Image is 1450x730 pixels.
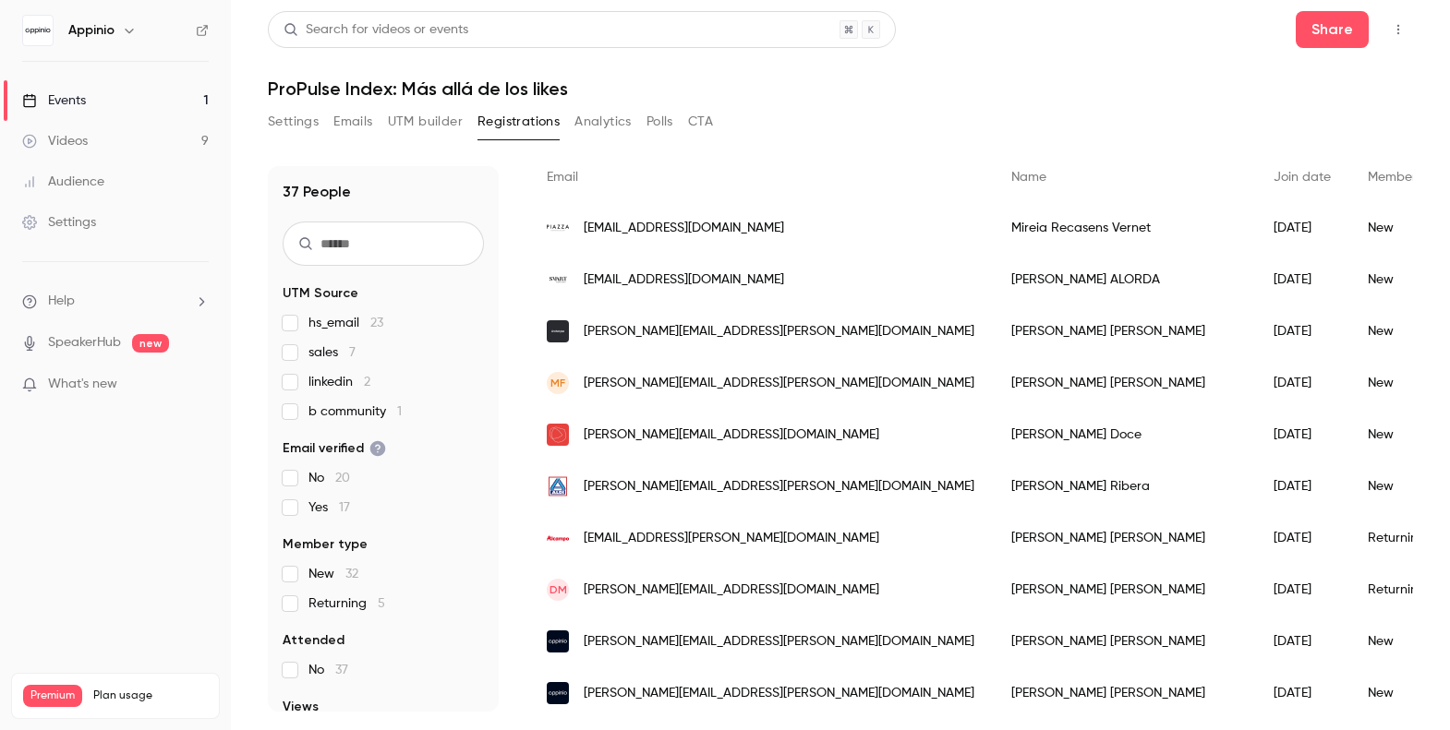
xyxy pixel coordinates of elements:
span: new [132,334,169,353]
span: [PERSON_NAME][EMAIL_ADDRESS][DOMAIN_NAME] [584,425,879,445]
span: 20 [335,472,350,485]
span: Email [547,171,578,184]
button: Polls [646,107,673,137]
div: [DATE] [1255,202,1349,254]
span: 23 [370,317,383,329]
span: [EMAIL_ADDRESS][DOMAIN_NAME] [584,219,784,238]
div: [DATE] [1255,461,1349,512]
span: [PERSON_NAME][EMAIL_ADDRESS][PERSON_NAME][DOMAIN_NAME] [584,477,974,497]
div: [PERSON_NAME] Doce [993,409,1255,461]
span: Member type [283,535,368,554]
div: [DATE] [1255,357,1349,409]
li: help-dropdown-opener [22,292,209,311]
span: [EMAIL_ADDRESS][DOMAIN_NAME] [584,270,784,290]
span: 2 [364,376,370,389]
div: [PERSON_NAME] [PERSON_NAME] [993,357,1255,409]
img: Appinio [23,16,53,45]
span: Plan usage [93,688,208,703]
div: [DATE] [1255,305,1349,357]
span: MF [550,375,565,391]
span: 37 [335,664,348,676]
span: No [308,469,350,487]
h6: Appinio [68,21,115,40]
div: [PERSON_NAME] Ribera [993,461,1255,512]
div: [DATE] [1255,564,1349,616]
div: [PERSON_NAME] [PERSON_NAME] [993,564,1255,616]
button: Share [1296,11,1369,48]
img: letsbesmart.es [547,269,569,291]
img: archetype.co [547,320,569,342]
span: New [308,565,358,583]
img: piazzacomunicacion.com [547,217,569,239]
div: [PERSON_NAME] [PERSON_NAME] [993,667,1255,719]
iframe: Noticeable Trigger [187,377,209,393]
div: [PERSON_NAME] ALORDA [993,254,1255,305]
div: [PERSON_NAME] [PERSON_NAME] [993,616,1255,667]
div: Settings [22,213,96,232]
div: Mireia Recasens Vernet [993,202,1255,254]
span: Name [1011,171,1046,184]
img: evercom.es [547,424,569,446]
div: [PERSON_NAME] [PERSON_NAME] [993,305,1255,357]
img: alcampo.es [547,534,569,543]
span: b community [308,402,402,421]
div: Events [22,91,86,110]
span: Premium [23,685,82,707]
span: [EMAIL_ADDRESS][PERSON_NAME][DOMAIN_NAME] [584,529,879,548]
div: [DATE] [1255,409,1349,461]
span: 5 [378,597,385,610]
div: Search for videos or events [284,20,468,40]
span: What's new [48,375,117,394]
button: UTM builder [388,107,463,137]
button: Analytics [574,107,632,137]
button: Registrations [477,107,560,137]
span: Email verified [283,439,386,458]
span: [PERSON_NAME][EMAIL_ADDRESS][PERSON_NAME][DOMAIN_NAME] [584,632,974,652]
h1: 37 People [283,181,351,203]
span: UTM Source [283,284,358,303]
span: 1 [397,405,402,418]
span: 7 [349,346,356,359]
div: [PERSON_NAME] [PERSON_NAME] [993,512,1255,564]
button: CTA [688,107,713,137]
span: Member type [1368,171,1447,184]
span: Yes [308,498,350,517]
span: Join date [1274,171,1331,184]
span: Views [283,698,319,716]
h1: ProPulse Index: Más allá de los likes [268,78,1413,100]
span: No [308,661,348,679]
span: 32 [345,568,358,580]
div: Videos [22,132,88,150]
div: [DATE] [1255,616,1349,667]
img: aldi.es [547,475,569,497]
span: 17 [339,501,350,514]
button: Emails [333,107,372,137]
button: Settings [268,107,319,137]
div: Audience [22,173,104,191]
div: [DATE] [1255,254,1349,305]
img: appinio.com [547,630,569,652]
a: SpeakerHub [48,333,121,353]
span: DM [550,581,567,598]
span: sales [308,343,356,362]
span: Returning [308,594,385,613]
span: [PERSON_NAME][EMAIL_ADDRESS][PERSON_NAME][DOMAIN_NAME] [584,322,974,341]
span: [PERSON_NAME][EMAIL_ADDRESS][DOMAIN_NAME] [584,580,879,600]
span: Help [48,292,75,311]
img: appinio.com [547,682,569,704]
span: hs_email [308,314,383,332]
div: [DATE] [1255,667,1349,719]
span: Attended [283,631,344,650]
span: [PERSON_NAME][EMAIL_ADDRESS][PERSON_NAME][DOMAIN_NAME] [584,684,974,703]
div: [DATE] [1255,512,1349,564]
span: [PERSON_NAME][EMAIL_ADDRESS][PERSON_NAME][DOMAIN_NAME] [584,374,974,393]
span: linkedin [308,373,370,391]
